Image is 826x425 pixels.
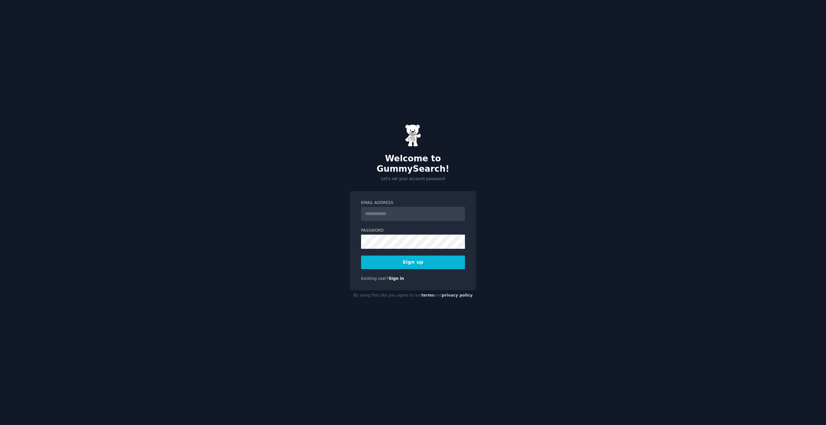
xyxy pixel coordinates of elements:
label: Email Address [361,200,465,206]
button: Sign up [361,256,465,269]
img: Gummy Bear [405,124,421,147]
a: privacy policy [442,293,473,298]
span: Existing user? [361,276,389,281]
div: By using this site you agree to our and [350,290,476,301]
h2: Welcome to GummySearch! [350,154,476,174]
a: terms [421,293,434,298]
a: Sign in [389,276,404,281]
p: Let's set your account password [350,176,476,182]
label: Password [361,228,465,234]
